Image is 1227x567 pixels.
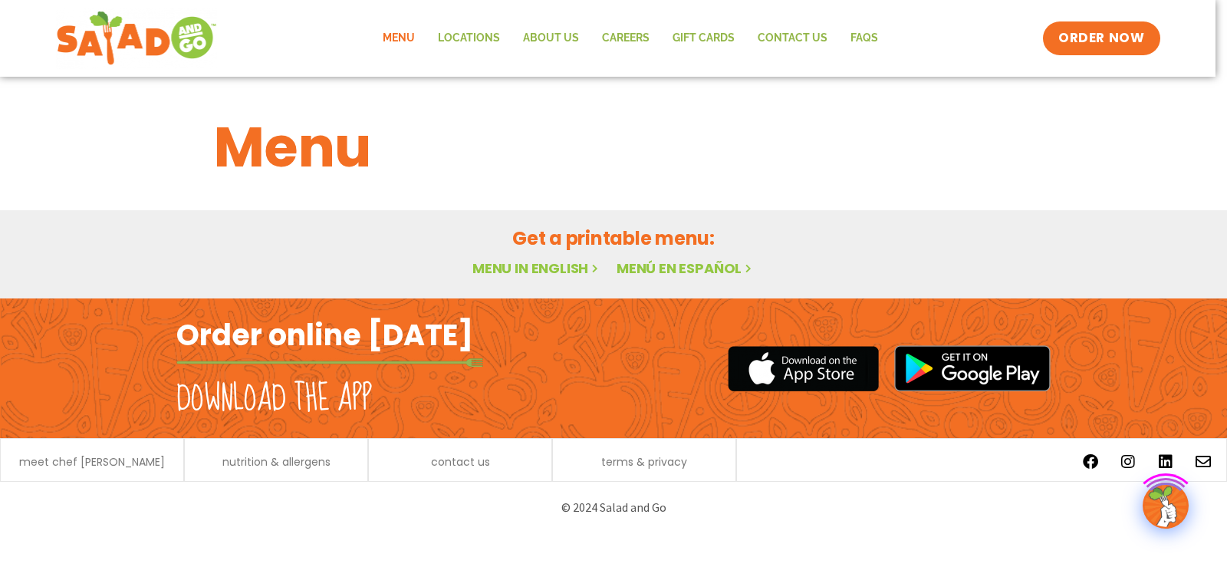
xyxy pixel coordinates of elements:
[426,21,512,56] a: Locations
[617,259,755,278] a: Menú en español
[184,497,1043,518] p: © 2024 Salad and Go
[19,457,165,467] a: meet chef [PERSON_NAME]
[601,457,687,467] a: terms & privacy
[728,344,879,394] img: appstore
[56,8,218,69] img: new-SAG-logo-768×292
[214,225,1013,252] h2: Get a printable menu:
[590,21,661,56] a: Careers
[176,377,372,420] h2: Download the app
[894,345,1051,391] img: google_play
[222,457,331,467] a: nutrition & allergens
[512,21,590,56] a: About Us
[371,21,890,56] nav: Menu
[214,106,1013,189] h1: Menu
[176,316,473,354] h2: Order online [DATE]
[176,358,483,367] img: fork
[472,259,601,278] a: Menu in English
[371,21,426,56] a: Menu
[661,21,746,56] a: GIFT CARDS
[746,21,839,56] a: Contact Us
[839,21,890,56] a: FAQs
[1058,29,1144,48] span: ORDER NOW
[431,457,490,467] a: contact us
[1043,21,1160,55] a: ORDER NOW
